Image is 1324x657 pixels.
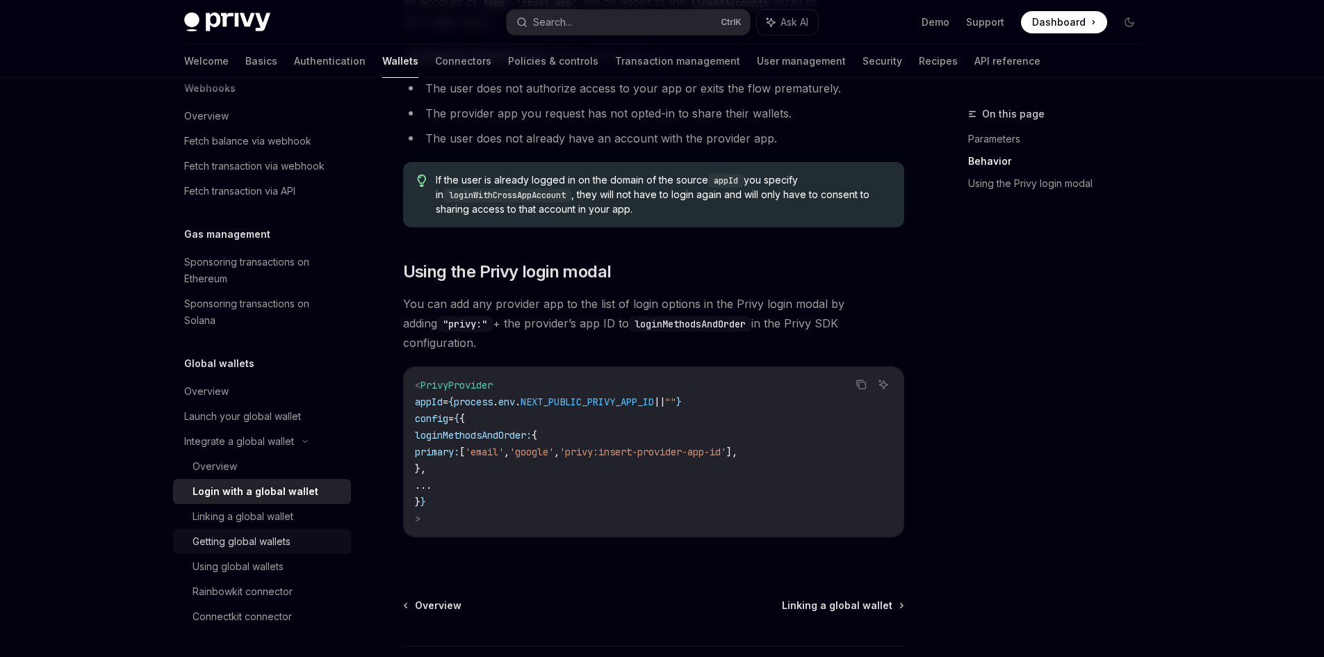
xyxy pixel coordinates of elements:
[504,446,509,458] span: ,
[559,446,726,458] span: 'privy:insert-provider-app-id'
[615,44,740,78] a: Transaction management
[184,433,294,450] div: Integrate a global wallet
[515,396,521,408] span: .
[173,379,351,404] a: Overview
[415,479,432,492] span: ...
[193,483,318,500] div: Login with a global wallet
[173,579,351,604] a: Rainbowkit connector
[415,462,426,475] span: },
[415,429,532,441] span: loginMethodsAndOrder:
[498,396,515,408] span: env
[459,412,465,425] span: {
[403,129,904,148] li: The user does not already have an account with the provider app.
[415,396,443,408] span: appId
[465,446,504,458] span: 'email'
[173,104,351,129] a: Overview
[173,154,351,179] a: Fetch transaction via webhook
[1021,11,1107,33] a: Dashboard
[184,254,343,287] div: Sponsoring transactions on Ethereum
[435,44,491,78] a: Connectors
[173,604,351,629] a: Connectkit connector
[708,174,744,188] code: appId
[852,375,870,394] button: Copy the contents from the code block
[184,295,343,329] div: Sponsoring transactions on Solana
[554,446,559,458] span: ,
[173,291,351,333] a: Sponsoring transactions on Solana
[1118,11,1141,33] button: Toggle dark mode
[782,599,903,613] a: Linking a global wallet
[193,558,284,575] div: Using global wallets
[757,10,818,35] button: Ask AI
[193,533,291,550] div: Getting global wallets
[968,128,1152,150] a: Parameters
[782,599,892,613] span: Linking a global wallet
[437,316,493,332] code: "privy:"
[757,44,846,78] a: User management
[184,183,295,200] div: Fetch transaction via API
[173,179,351,204] a: Fetch transaction via API
[922,15,949,29] a: Demo
[173,554,351,579] a: Using global wallets
[508,44,598,78] a: Policies & controls
[982,106,1045,122] span: On this page
[184,133,311,149] div: Fetch balance via webhook
[403,104,904,123] li: The provider app you request has not opted-in to share their wallets.
[415,412,448,425] span: config
[184,408,301,425] div: Launch your global wallet
[507,10,750,35] button: Search...CtrlK
[415,599,461,613] span: Overview
[448,396,454,408] span: {
[417,175,427,187] svg: Tip
[294,44,366,78] a: Authentication
[184,108,229,124] div: Overview
[173,529,351,554] a: Getting global wallets
[173,454,351,479] a: Overview
[184,355,254,372] h5: Global wallets
[415,512,420,525] span: >
[443,188,571,202] code: loginWithCrossAppAccount
[420,496,426,508] span: }
[184,158,325,175] div: Fetch transaction via webhook
[521,396,654,408] span: NEXT_PUBLIC_PRIVY_APP_ID
[404,599,461,613] a: Overview
[874,375,892,394] button: Ask AI
[184,44,229,78] a: Welcome
[459,446,465,458] span: [
[974,44,1040,78] a: API reference
[173,129,351,154] a: Fetch balance via webhook
[245,44,277,78] a: Basics
[403,79,904,98] li: The user does not authorize access to your app or exits the flow prematurely.
[726,446,737,458] span: ],
[629,316,751,332] code: loginMethodsAndOrder
[863,44,902,78] a: Security
[968,172,1152,195] a: Using the Privy login modal
[448,412,454,425] span: =
[415,379,420,391] span: <
[968,150,1152,172] a: Behavior
[665,396,676,408] span: ""
[532,429,537,441] span: {
[454,412,459,425] span: {
[919,44,958,78] a: Recipes
[173,404,351,429] a: Launch your global wallet
[676,396,682,408] span: }
[184,13,270,32] img: dark logo
[1032,15,1086,29] span: Dashboard
[173,479,351,504] a: Login with a global wallet
[184,226,270,243] h5: Gas management
[193,508,293,525] div: Linking a global wallet
[780,15,808,29] span: Ask AI
[184,383,229,400] div: Overview
[454,396,493,408] span: process
[173,250,351,291] a: Sponsoring transactions on Ethereum
[436,173,890,216] span: If the user is already logged in on the domain of the source you specify in , they will not have ...
[654,396,665,408] span: ||
[415,496,420,508] span: }
[193,458,237,475] div: Overview
[193,608,292,625] div: Connectkit connector
[533,14,572,31] div: Search...
[420,379,493,391] span: PrivyProvider
[403,261,612,283] span: Using the Privy login modal
[193,583,293,600] div: Rainbowkit connector
[443,396,448,408] span: =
